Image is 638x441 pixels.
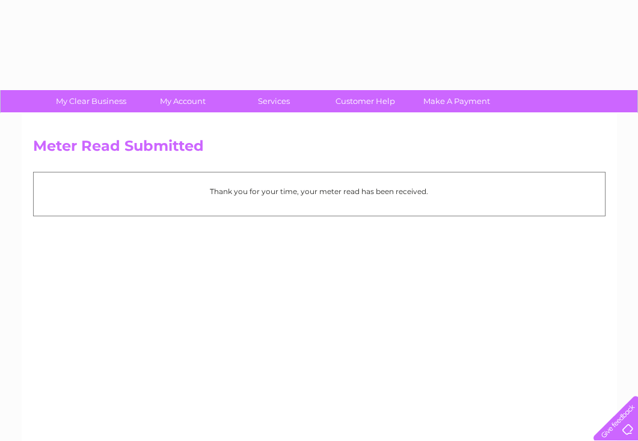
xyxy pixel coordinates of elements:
[407,90,506,112] a: Make A Payment
[224,90,324,112] a: Services
[41,90,141,112] a: My Clear Business
[133,90,232,112] a: My Account
[316,90,415,112] a: Customer Help
[33,138,606,160] h2: Meter Read Submitted
[40,186,599,197] p: Thank you for your time, your meter read has been received.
